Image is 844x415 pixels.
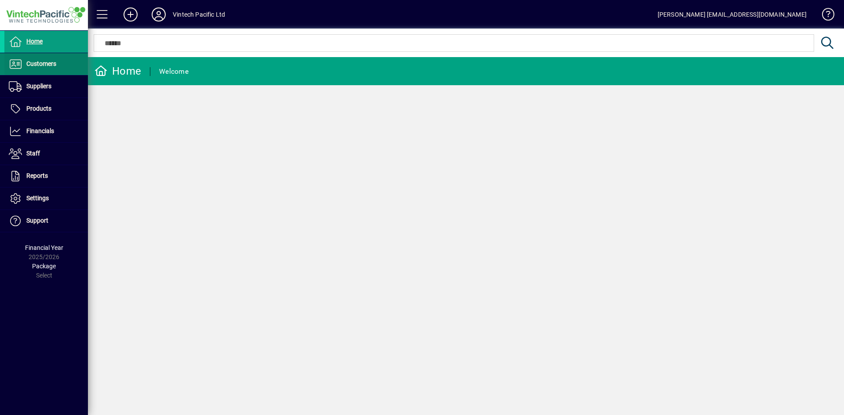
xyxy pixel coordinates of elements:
[4,98,88,120] a: Products
[26,83,51,90] span: Suppliers
[4,120,88,142] a: Financials
[4,76,88,97] a: Suppliers
[26,217,48,224] span: Support
[32,263,56,270] span: Package
[26,195,49,202] span: Settings
[116,7,145,22] button: Add
[26,105,51,112] span: Products
[159,65,189,79] div: Welcome
[4,210,88,232] a: Support
[4,53,88,75] a: Customers
[26,127,54,134] span: Financials
[4,143,88,165] a: Staff
[4,188,88,209] a: Settings
[95,64,141,78] div: Home
[145,7,173,22] button: Profile
[658,7,807,22] div: [PERSON_NAME] [EMAIL_ADDRESS][DOMAIN_NAME]
[26,38,43,45] span: Home
[26,60,56,67] span: Customers
[26,150,40,157] span: Staff
[4,165,88,187] a: Reports
[815,2,833,30] a: Knowledge Base
[26,172,48,179] span: Reports
[25,244,63,251] span: Financial Year
[173,7,225,22] div: Vintech Pacific Ltd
